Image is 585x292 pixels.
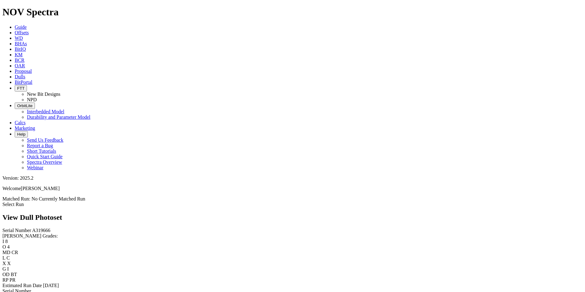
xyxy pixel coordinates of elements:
[15,103,35,109] button: OrbitLite
[7,244,10,249] span: 4
[27,109,64,114] a: Interbedded Model
[2,233,583,239] div: [PERSON_NAME] Grades:
[2,261,6,266] label: X
[2,175,583,181] div: Version: 2025.2
[17,103,32,108] span: OrbitLite
[2,250,10,255] label: MD
[27,137,63,143] a: Send Us Feedback
[12,250,18,255] span: CR
[27,154,62,159] a: Quick Start Guide
[15,30,29,35] a: Offsets
[15,85,27,92] button: FTT
[21,186,60,191] span: [PERSON_NAME]
[27,114,91,120] a: Durability and Parameter Model
[17,86,24,91] span: FTT
[2,6,583,18] h1: NOV Spectra
[2,283,42,288] label: Estimated Run Date
[15,120,26,125] a: Calcs
[32,228,50,233] span: A319666
[2,202,24,207] a: Select Run
[27,97,37,102] a: NPD
[2,244,6,249] label: O
[2,239,4,244] label: I
[43,283,59,288] span: [DATE]
[15,63,25,68] a: OAR
[15,41,27,46] a: BHAs
[7,266,9,271] span: I
[27,92,60,97] a: New Bit Designs
[27,148,56,154] a: Short Tutorials
[17,132,25,137] span: Help
[15,47,26,52] a: BitIQ
[15,125,35,131] a: Marketing
[15,58,24,63] a: BCR
[5,239,8,244] span: 8
[15,52,23,57] a: KM
[6,255,10,260] span: C
[2,255,5,260] label: L
[2,272,9,277] label: OD
[15,131,28,137] button: Help
[32,196,85,201] span: No Currently Matched Run
[2,196,30,201] span: Matched Run:
[2,266,6,271] label: G
[9,277,16,283] span: PR
[2,213,583,222] h2: View Dull Photoset
[15,36,23,41] a: WD
[27,143,53,148] a: Report a Bug
[27,159,62,165] a: Spectra Overview
[15,69,32,74] a: Proposal
[2,228,31,233] label: Serial Number
[7,261,11,266] span: X
[15,80,32,85] a: BitPortal
[27,165,43,170] a: Webinar
[15,74,25,79] a: Dulls
[2,186,583,191] p: Welcome
[15,24,27,30] a: Guide
[2,277,8,283] label: RP
[11,272,17,277] span: BT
